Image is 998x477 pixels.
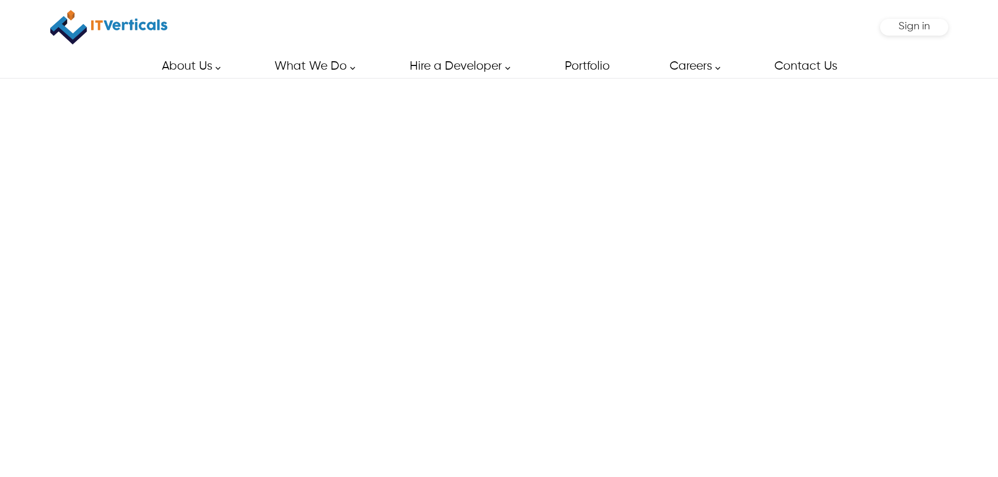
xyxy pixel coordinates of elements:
[762,54,848,78] a: Contact Us
[898,21,930,32] span: Sign in
[898,24,930,31] a: Sign in
[150,54,226,78] a: About Us
[553,54,621,78] a: Portfolio
[657,54,726,78] a: Careers
[262,54,361,78] a: What We Do
[50,5,168,49] img: IT Verticals Inc
[398,54,516,78] a: Hire a Developer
